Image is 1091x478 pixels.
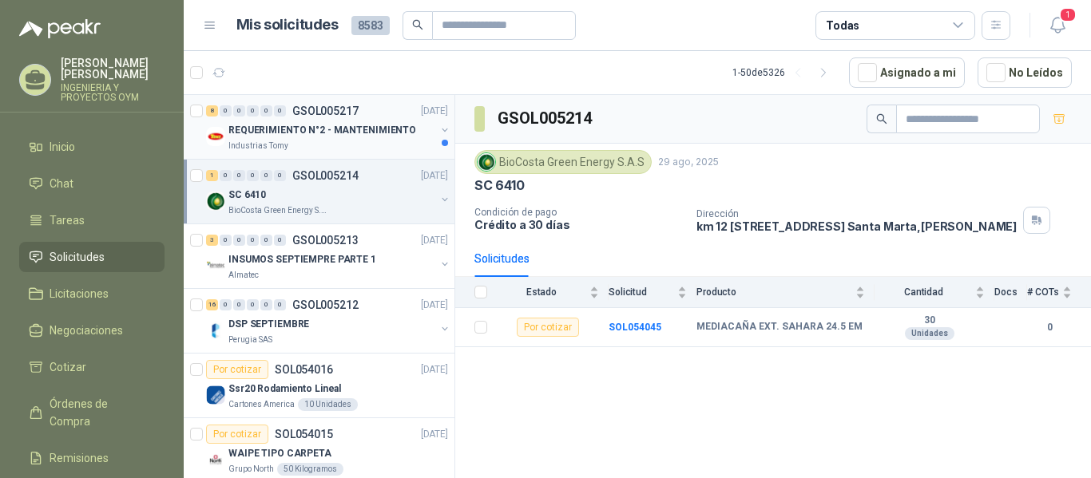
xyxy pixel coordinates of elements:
p: [DATE] [421,427,448,442]
p: Industrias Tomy [228,140,288,152]
img: Company Logo [206,450,225,469]
div: 16 [206,299,218,310]
p: GSOL005212 [292,299,359,310]
div: 0 [260,170,272,181]
p: Ssr20 Rodamiento Lineal [228,381,341,397]
span: Chat [50,175,73,192]
a: Solicitudes [19,242,165,272]
p: Almatec [228,269,259,282]
button: Asignado a mi [849,57,965,88]
p: Crédito a 30 días [474,218,684,231]
span: Solicitudes [50,248,105,266]
h1: Mis solicitudes [236,14,339,37]
p: BioCosta Green Energy S.A.S [228,204,329,217]
span: # COTs [1027,286,1059,298]
a: Negociaciones [19,315,165,346]
a: 8 0 0 0 0 0 GSOL005217[DATE] Company LogoREQUERIMIENTO N°2 - MANTENIMIENTOIndustrias Tomy [206,101,451,152]
a: Tareas [19,205,165,235]
div: 0 [274,170,286,181]
div: Por cotizar [206,425,268,444]
div: Solicitudes [474,250,530,267]
div: BioCosta Green Energy S.A.S [474,150,652,174]
button: No Leídos [978,57,1072,88]
th: # COTs [1027,277,1091,308]
p: SC 6410 [228,188,266,203]
span: Licitaciones [50,285,109,302]
div: 0 [233,235,245,246]
a: 1 0 0 0 0 0 GSOL005214[DATE] Company LogoSC 6410BioCosta Green Energy S.A.S [206,166,451,217]
div: 1 [206,170,218,181]
div: 0 [220,170,232,181]
span: search [412,19,423,30]
p: GSOL005213 [292,235,359,246]
div: 0 [247,299,259,310]
a: Órdenes de Compra [19,389,165,437]
div: Por cotizar [206,360,268,379]
div: 0 [220,299,232,310]
th: Estado [497,277,609,308]
span: 1 [1059,7,1077,22]
div: Todas [826,17,859,34]
span: Estado [497,286,586,298]
p: GSOL005214 [292,170,359,181]
th: Cantidad [875,277,994,308]
div: 0 [233,105,245,117]
p: Condición de pago [474,207,684,218]
div: 50 Kilogramos [277,463,343,476]
div: 0 [247,235,259,246]
div: 0 [247,170,259,181]
div: Unidades [905,327,954,340]
button: 1 [1043,11,1072,40]
span: 8583 [351,16,390,35]
div: 0 [233,299,245,310]
a: Cotizar [19,352,165,382]
span: Producto [696,286,852,298]
p: Cartones America [228,398,295,411]
p: SC 6410 [474,177,525,194]
b: 0 [1027,320,1072,335]
a: Inicio [19,132,165,162]
p: WAIPE TIPO CARPETA [228,446,331,461]
img: Logo peakr [19,19,101,38]
span: Remisiones [50,449,109,467]
div: 3 [206,235,218,246]
p: INSUMOS SEPTIEMPRE PARTE 1 [228,252,376,267]
a: SOL054045 [609,322,661,333]
p: SOL054016 [275,364,333,375]
span: Tareas [50,211,85,229]
div: 0 [220,235,232,246]
p: [DATE] [421,168,448,184]
div: 1 - 50 de 5326 [732,60,836,85]
p: SOL054015 [275,429,333,440]
img: Company Logo [206,321,225,340]
p: [DATE] [421,362,448,377]
p: Grupo North [228,463,274,476]
span: search [876,113,887,124]
img: Company Logo [206,385,225,405]
p: DSP SEPTIEMBRE [228,317,309,332]
p: [DATE] [421,104,448,119]
a: Remisiones [19,443,165,473]
a: Por cotizarSOL054016[DATE] Company LogoSsr20 Rodamiento LinealCartones America10 Unidades [184,354,454,418]
p: [DATE] [421,298,448,313]
p: Dirección [696,208,1017,219]
b: MEDIACAÑA EXT. SAHARA 24.5 EM [696,321,863,334]
div: 10 Unidades [298,398,358,411]
img: Company Logo [206,192,225,211]
div: 0 [274,105,286,117]
div: 0 [260,299,272,310]
div: 0 [274,235,286,246]
p: GSOL005217 [292,105,359,117]
p: INGENIERIA Y PROYECTOS OYM [61,83,165,102]
img: Company Logo [206,256,225,275]
span: Solicitud [609,286,674,298]
span: Órdenes de Compra [50,395,149,430]
div: Por cotizar [517,318,579,337]
img: Company Logo [206,127,225,146]
span: Cantidad [875,286,972,298]
div: 0 [260,105,272,117]
p: Perugia SAS [228,334,272,346]
p: [DATE] [421,233,448,248]
span: Inicio [50,138,75,156]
